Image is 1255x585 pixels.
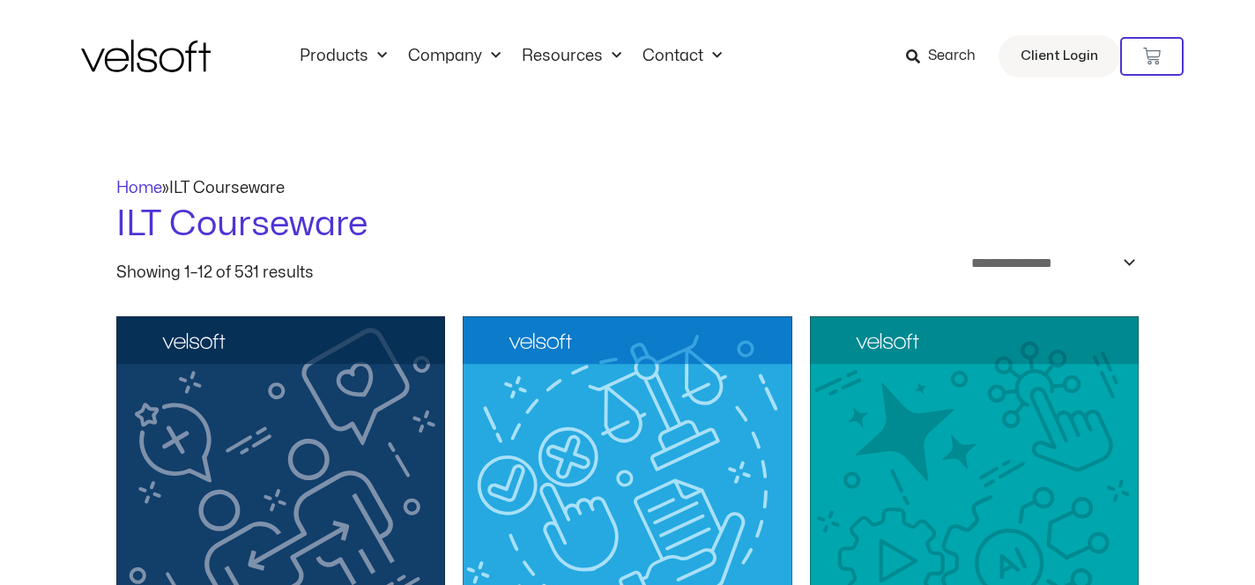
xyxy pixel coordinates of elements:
[511,47,632,66] a: ResourcesMenu Toggle
[999,35,1120,78] a: Client Login
[116,265,314,281] p: Showing 1–12 of 531 results
[116,200,1139,249] h1: ILT Courseware
[928,45,976,68] span: Search
[632,47,732,66] a: ContactMenu Toggle
[1021,45,1098,68] span: Client Login
[81,40,211,72] img: Velsoft Training Materials
[289,47,397,66] a: ProductsMenu Toggle
[116,181,162,196] a: Home
[960,249,1139,277] select: Shop order
[116,181,285,196] span: »
[289,47,732,66] nav: Menu
[906,41,988,71] a: Search
[169,181,285,196] span: ILT Courseware
[397,47,511,66] a: CompanyMenu Toggle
